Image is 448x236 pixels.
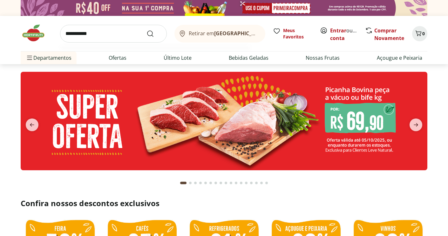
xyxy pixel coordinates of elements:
[214,30,321,37] b: [GEOGRAPHIC_DATA]/[GEOGRAPHIC_DATA]
[179,175,188,191] button: Current page from fs-carousel
[229,54,268,62] a: Bebidas Geladas
[189,30,259,36] span: Retirar em
[404,118,427,131] button: next
[239,175,244,191] button: Go to page 12 from fs-carousel
[330,27,358,42] span: ou
[374,27,404,42] a: Comprar Novamente
[306,54,340,62] a: Nossas Frutas
[21,118,44,131] button: previous
[330,27,365,42] a: Criar conta
[188,175,193,191] button: Go to page 2 from fs-carousel
[193,175,198,191] button: Go to page 3 from fs-carousel
[259,175,264,191] button: Go to page 16 from fs-carousel
[26,50,71,65] span: Departamentos
[422,30,425,37] span: 0
[21,72,427,170] img: super oferta
[26,50,33,65] button: Menu
[109,54,126,62] a: Ofertas
[254,175,259,191] button: Go to page 15 from fs-carousel
[244,175,249,191] button: Go to page 13 from fs-carousel
[330,27,346,34] a: Entrar
[21,24,52,43] img: Hortifruti
[228,175,234,191] button: Go to page 10 from fs-carousel
[203,175,208,191] button: Go to page 5 from fs-carousel
[146,30,162,37] button: Submit Search
[264,175,269,191] button: Go to page 17 from fs-carousel
[198,175,203,191] button: Go to page 4 from fs-carousel
[213,175,218,191] button: Go to page 7 from fs-carousel
[174,25,265,43] button: Retirar em[GEOGRAPHIC_DATA]/[GEOGRAPHIC_DATA]
[218,175,223,191] button: Go to page 8 from fs-carousel
[21,198,427,208] h2: Confira nossos descontos exclusivos
[164,54,192,62] a: Último Lote
[234,175,239,191] button: Go to page 11 from fs-carousel
[208,175,213,191] button: Go to page 6 from fs-carousel
[377,54,422,62] a: Açougue e Peixaria
[273,27,312,40] a: Meus Favoritos
[60,25,167,43] input: search
[412,26,427,41] button: Carrinho
[249,175,254,191] button: Go to page 14 from fs-carousel
[283,27,312,40] span: Meus Favoritos
[223,175,228,191] button: Go to page 9 from fs-carousel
